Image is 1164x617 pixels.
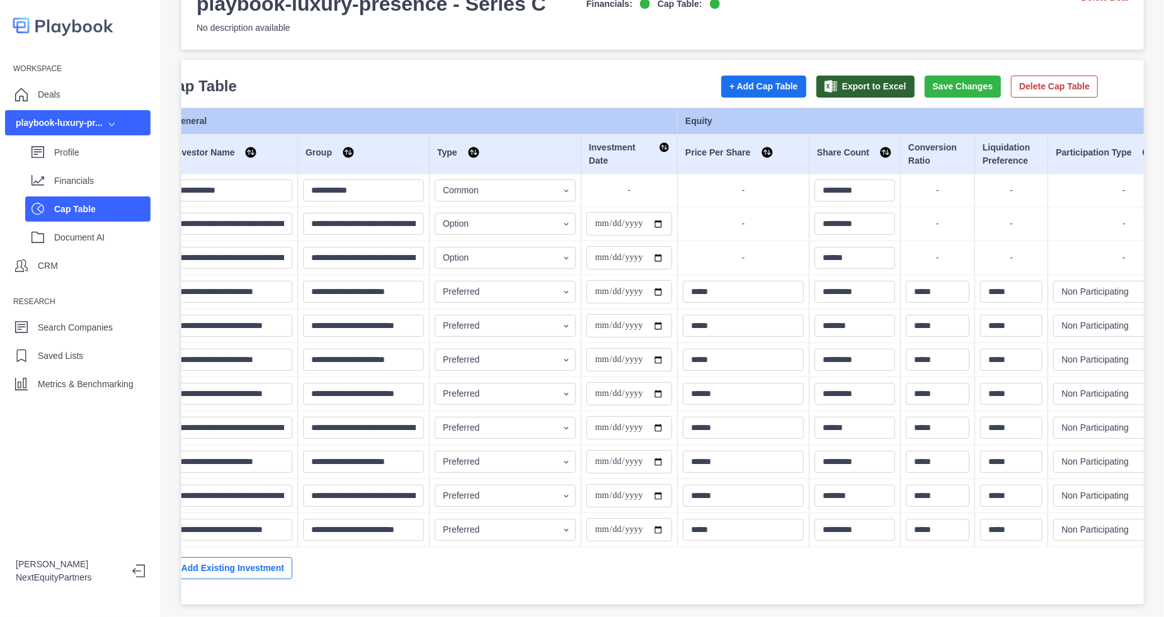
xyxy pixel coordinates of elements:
img: Sort [1142,146,1155,159]
p: Cap Table [166,75,237,98]
img: Sort [659,141,670,154]
p: Document AI [54,231,151,244]
img: Sort [879,146,892,159]
img: Sort [244,146,257,159]
p: - [683,217,804,230]
div: Group [305,146,421,162]
p: CRM [38,259,58,273]
button: Export to Excel [816,76,915,98]
p: Profile [54,146,151,159]
div: Type [437,146,573,162]
p: Saved Lists [38,349,83,363]
img: logo-colored [13,13,113,38]
div: Liquidation Preference [983,141,1040,167]
p: Search Companies [38,321,113,334]
p: Metrics & Benchmarking [38,378,134,391]
p: - [980,217,1042,230]
p: NextEquityPartners [16,571,122,584]
div: playbook-luxury-pr... [16,116,103,130]
p: Cap Table [54,203,151,216]
p: - [980,184,1042,197]
p: No description available [197,21,720,35]
p: [PERSON_NAME] [16,558,122,571]
p: - [906,184,969,197]
div: General [174,115,670,128]
button: + Add Existing Investment [166,557,292,579]
div: Price Per Share [685,146,801,162]
button: Delete Cap Table [1011,76,1098,98]
div: Investment Date [589,141,670,167]
div: Conversion Ratio [908,141,967,167]
p: - [980,251,1042,264]
p: - [683,184,804,197]
button: Save Changes [925,76,1001,98]
img: Sort [342,146,355,159]
p: - [906,217,969,230]
div: Investor Name [174,146,290,162]
img: Sort [467,146,480,159]
div: Share Count [817,146,893,162]
p: Deals [38,88,60,101]
p: - [906,251,969,264]
img: Sort [761,146,773,159]
button: + Add Cap Table [721,76,806,98]
p: - [586,184,672,197]
p: Financials [54,174,151,188]
p: - [683,251,804,264]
